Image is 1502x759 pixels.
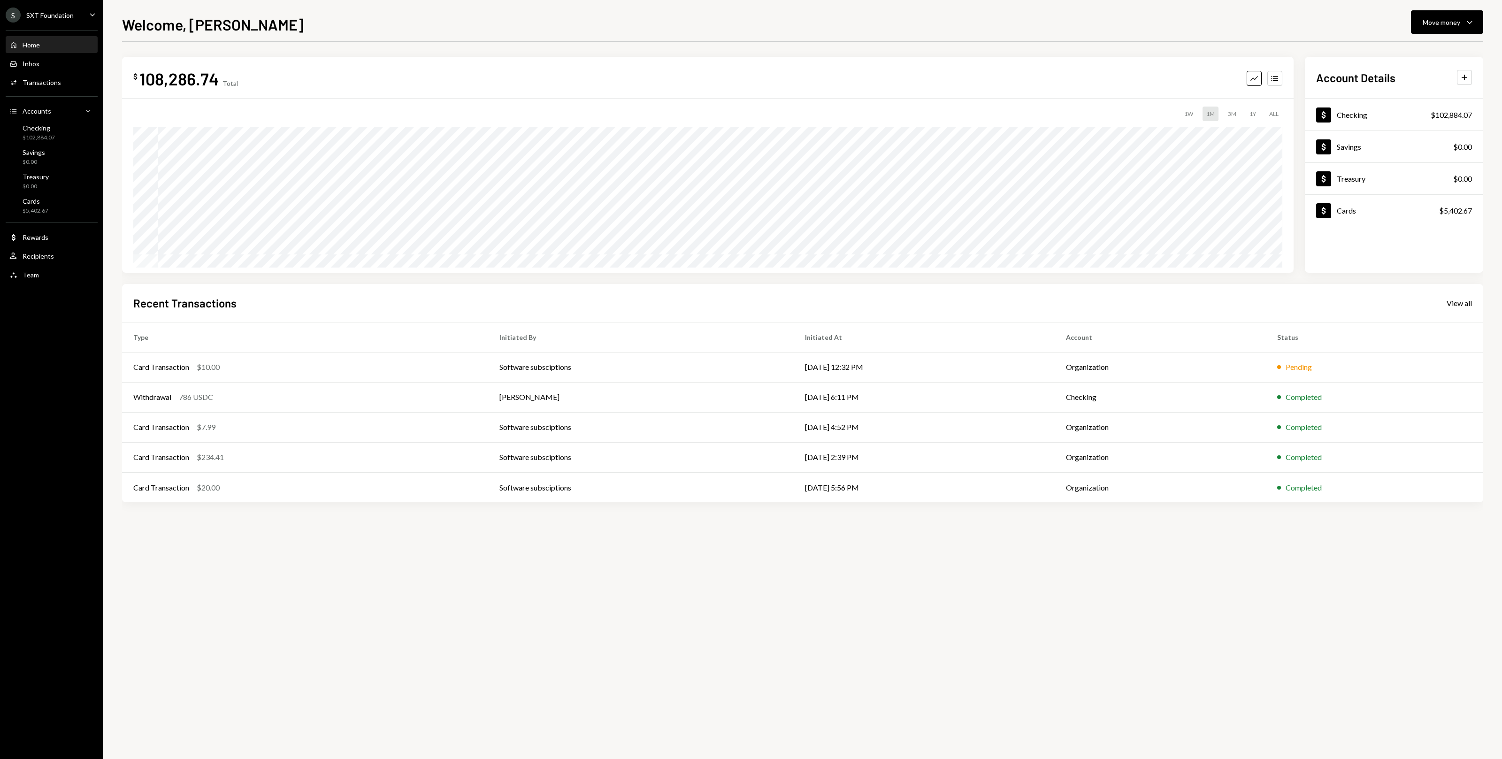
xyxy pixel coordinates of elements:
[23,148,45,156] div: Savings
[794,352,1055,382] td: [DATE] 12:32 PM
[197,422,215,433] div: $7.99
[1286,422,1322,433] div: Completed
[1337,174,1365,183] div: Treasury
[23,252,54,260] div: Recipients
[6,55,98,72] a: Inbox
[133,295,237,311] h2: Recent Transactions
[1286,452,1322,463] div: Completed
[23,207,48,215] div: $5,402.67
[23,134,55,142] div: $102,884.07
[23,124,55,132] div: Checking
[1453,141,1472,153] div: $0.00
[794,412,1055,442] td: [DATE] 4:52 PM
[26,11,74,19] div: SXT Foundation
[1286,361,1312,373] div: Pending
[6,121,98,144] a: Checking$102,884.07
[23,158,45,166] div: $0.00
[133,391,171,403] div: Withdrawal
[1265,107,1282,121] div: ALL
[1305,131,1483,162] a: Savings$0.00
[6,266,98,283] a: Team
[6,170,98,192] a: Treasury$0.00
[1305,99,1483,130] a: Checking$102,884.07
[794,382,1055,412] td: [DATE] 6:11 PM
[23,41,40,49] div: Home
[23,60,39,68] div: Inbox
[197,361,220,373] div: $10.00
[488,412,794,442] td: Software subsciptions
[1423,17,1460,27] div: Move money
[1286,482,1322,493] div: Completed
[794,472,1055,502] td: [DATE] 5:56 PM
[6,146,98,168] a: Savings$0.00
[6,102,98,119] a: Accounts
[1337,142,1361,151] div: Savings
[6,74,98,91] a: Transactions
[1453,173,1472,184] div: $0.00
[1055,322,1266,352] th: Account
[794,322,1055,352] th: Initiated At
[179,391,213,403] div: 786 USDC
[1180,107,1197,121] div: 1W
[197,482,220,493] div: $20.00
[1266,322,1483,352] th: Status
[1203,107,1218,121] div: 1M
[133,452,189,463] div: Card Transaction
[133,72,138,81] div: $
[1224,107,1240,121] div: 3M
[1055,442,1266,472] td: Organization
[1411,10,1483,34] button: Move money
[1337,206,1356,215] div: Cards
[1286,391,1322,403] div: Completed
[488,472,794,502] td: Software subsciptions
[1431,109,1472,121] div: $102,884.07
[122,15,304,34] h1: Welcome, [PERSON_NAME]
[1055,412,1266,442] td: Organization
[222,79,238,87] div: Total
[133,482,189,493] div: Card Transaction
[1305,195,1483,226] a: Cards$5,402.67
[23,233,48,241] div: Rewards
[6,8,21,23] div: S
[1447,298,1472,308] a: View all
[122,322,488,352] th: Type
[23,78,61,86] div: Transactions
[6,194,98,217] a: Cards$5,402.67
[6,36,98,53] a: Home
[133,361,189,373] div: Card Transaction
[23,183,49,191] div: $0.00
[488,442,794,472] td: Software subsciptions
[1305,163,1483,194] a: Treasury$0.00
[133,422,189,433] div: Card Transaction
[488,382,794,412] td: [PERSON_NAME]
[488,322,794,352] th: Initiated By
[197,452,224,463] div: $234.41
[1316,70,1395,85] h2: Account Details
[6,229,98,245] a: Rewards
[794,442,1055,472] td: [DATE] 2:39 PM
[1055,472,1266,502] td: Organization
[1337,110,1367,119] div: Checking
[488,352,794,382] td: Software subsciptions
[6,247,98,264] a: Recipients
[23,173,49,181] div: Treasury
[139,68,219,89] div: 108,286.74
[23,197,48,205] div: Cards
[1439,205,1472,216] div: $5,402.67
[1055,352,1266,382] td: Organization
[1246,107,1260,121] div: 1Y
[23,107,51,115] div: Accounts
[23,271,39,279] div: Team
[1055,382,1266,412] td: Checking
